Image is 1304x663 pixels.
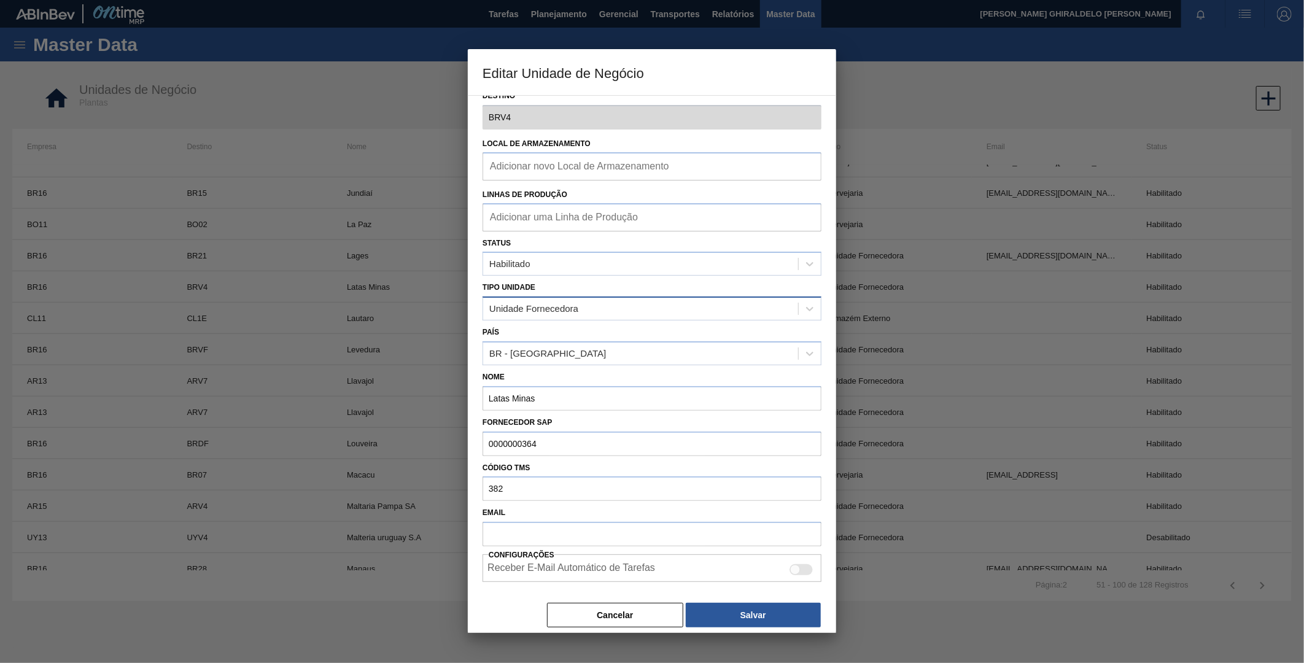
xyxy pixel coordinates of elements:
[686,603,821,627] button: Salvar
[483,414,821,432] label: Fornecedor SAP
[489,551,554,559] label: Configurações
[483,135,821,153] p: Local de Armazenamento
[489,304,578,314] div: Unidade Fornecedora
[483,186,821,204] p: Linhas de Produção
[489,348,606,359] div: BR - [GEOGRAPHIC_DATA]
[483,368,821,386] label: Nome
[468,49,836,96] h3: Editar Unidade de Negócio
[490,211,639,223] input: Adicionar uma Linha de Produção
[490,160,670,172] input: Adicionar novo Local de Armazenamento
[483,459,821,477] label: Código TMS
[483,283,535,292] label: Tipo Unidade
[483,328,499,336] label: País
[487,562,655,577] label: Receber E-Mail Automático de Tarefas
[483,508,505,517] label: Email
[483,87,821,105] label: Destino
[489,259,530,269] div: Habilitado
[483,239,511,247] label: Status
[547,603,683,627] button: Cancelar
